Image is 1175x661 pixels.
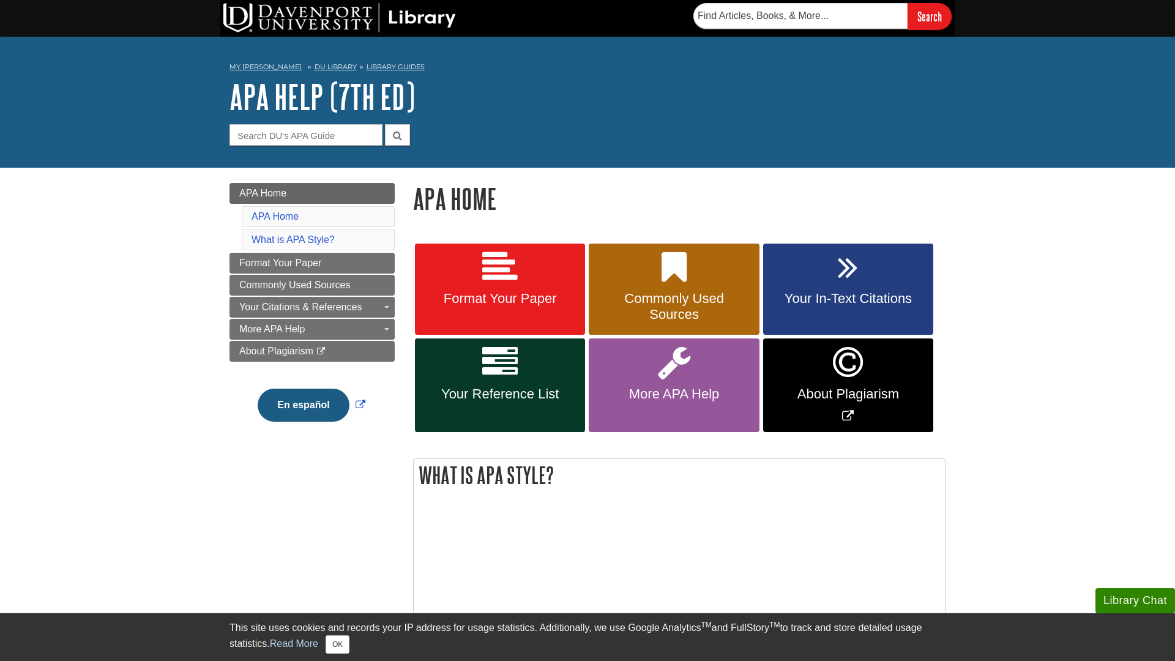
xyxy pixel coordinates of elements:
[239,188,286,198] span: APA Home
[229,59,946,78] nav: breadcrumb
[258,389,349,422] button: En español
[413,183,946,214] h1: APA Home
[239,346,313,356] span: About Plagiarism
[598,291,750,323] span: Commonly Used Sources
[252,234,335,245] a: What is APA Style?
[316,348,326,356] i: This link opens in a new window
[229,275,395,296] a: Commonly Used Sources
[229,253,395,274] a: Format Your Paper
[229,341,395,362] a: About Plagiarism
[1095,588,1175,613] button: Library Chat
[763,244,933,335] a: Your In-Text Citations
[424,386,576,402] span: Your Reference List
[415,244,585,335] a: Format Your Paper
[229,183,395,443] div: Guide Page Menu
[701,621,711,629] sup: TM
[326,635,349,654] button: Close
[598,386,750,402] span: More APA Help
[239,302,362,312] span: Your Citations & References
[229,621,946,654] div: This site uses cookies and records your IP address for usage statistics. Additionally, we use Goo...
[229,124,382,146] input: Search DU's APA Guide
[315,62,357,71] a: DU Library
[223,3,456,32] img: DU Library
[229,297,395,318] a: Your Citations & References
[908,3,952,29] input: Search
[239,258,321,268] span: Format Your Paper
[229,62,302,72] a: My [PERSON_NAME]
[239,280,350,290] span: Commonly Used Sources
[229,319,395,340] a: More APA Help
[414,459,945,491] h2: What is APA Style?
[769,621,780,629] sup: TM
[252,211,299,222] a: APA Home
[772,386,924,402] span: About Plagiarism
[239,324,305,334] span: More APA Help
[270,638,318,649] a: Read More
[229,183,395,204] a: APA Home
[424,291,576,307] span: Format Your Paper
[763,338,933,432] a: Link opens in new window
[367,62,425,71] a: Library Guides
[772,291,924,307] span: Your In-Text Citations
[229,78,415,116] a: APA Help (7th Ed)
[693,3,952,29] form: Searches DU Library's articles, books, and more
[415,338,585,432] a: Your Reference List
[589,338,759,432] a: More APA Help
[255,400,368,410] a: Link opens in new window
[589,244,759,335] a: Commonly Used Sources
[693,3,908,29] input: Find Articles, Books, & More...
